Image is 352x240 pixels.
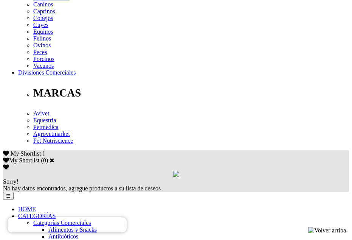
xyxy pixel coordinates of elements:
[33,28,53,35] a: Equinos
[33,124,59,130] a: Petmedica
[8,217,127,232] iframe: Brevo live chat
[33,22,48,28] a: Cuyes
[3,157,39,164] label: My Shortlist
[42,150,45,157] span: 0
[18,69,76,76] a: Divisiones Comerciales
[11,150,41,157] span: My Shortlist
[173,171,179,177] img: loading.gif
[18,206,36,212] a: HOME
[308,227,346,234] img: Volver arriba
[3,192,14,200] button: ☰
[33,137,73,144] a: Pet Nutriscience
[50,157,54,163] a: Cerrar
[18,213,56,219] a: CATEGORÍAS
[33,15,53,21] a: Conejos
[41,157,48,164] span: ( )
[33,1,53,8] a: Caninos
[33,8,55,14] a: Caprinos
[33,131,70,137] a: Agrovetmarket
[33,56,54,62] a: Porcinos
[33,62,54,69] a: Vacunos
[3,178,19,185] span: Sorry!
[33,110,49,117] a: Avivet
[3,178,349,192] div: No hay datos encontrados, agregue productos a su lista de deseos
[33,87,349,99] p: MARCAS
[43,157,46,164] label: 0
[33,117,56,123] a: Equestria
[33,35,51,42] a: Felinos
[48,233,78,240] a: Antibióticos
[33,49,47,55] a: Peces
[33,42,51,48] a: Ovinos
